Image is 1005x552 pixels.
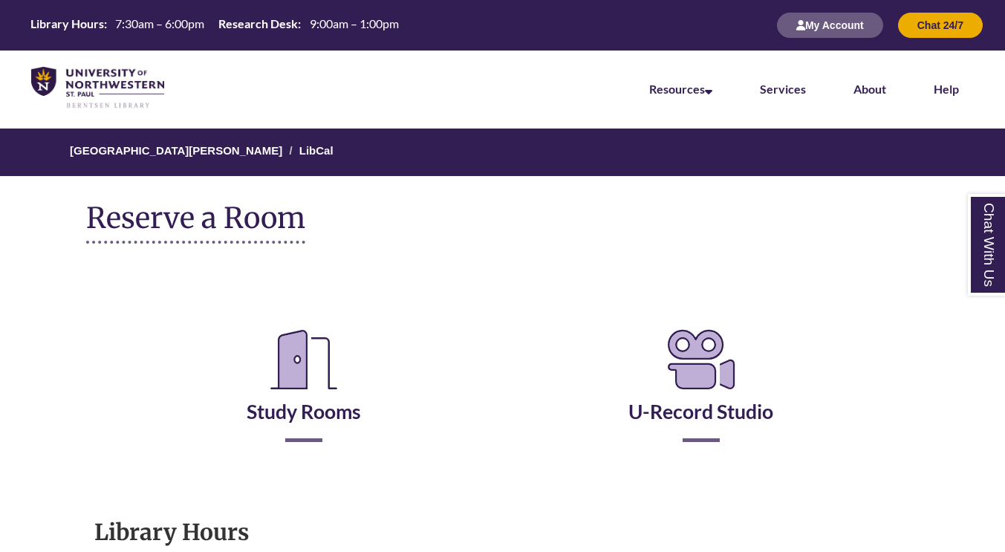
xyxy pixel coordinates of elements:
a: U-Record Studio [628,363,773,423]
img: UNWSP Library Logo [31,67,164,109]
th: Research Desk: [212,16,303,32]
button: Chat 24/7 [898,13,983,38]
a: Hours Today [25,16,404,35]
button: My Account [777,13,883,38]
a: Services [760,82,806,96]
div: Reserve a Room [86,281,918,486]
table: Hours Today [25,16,404,33]
th: Library Hours: [25,16,109,32]
a: About [853,82,886,96]
a: Resources [649,82,712,96]
a: Help [934,82,959,96]
h1: Library Hours [94,518,910,546]
a: Chat 24/7 [898,19,983,31]
a: Study Rooms [247,363,361,423]
a: LibCal [299,144,334,157]
a: My Account [777,19,883,31]
nav: Breadcrumb [86,129,918,176]
h1: Reserve a Room [86,202,305,244]
span: 9:00am – 1:00pm [310,16,399,30]
span: 7:30am – 6:00pm [115,16,204,30]
a: [GEOGRAPHIC_DATA][PERSON_NAME] [70,144,282,157]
